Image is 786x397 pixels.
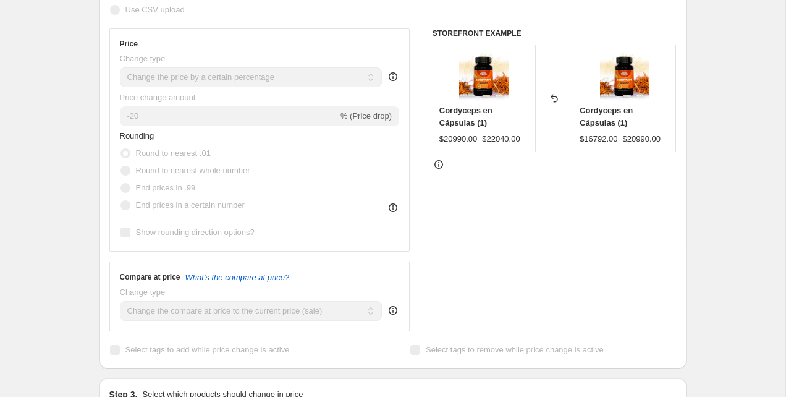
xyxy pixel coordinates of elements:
[580,106,633,127] span: Cordyceps en Cápsulas (1)
[136,228,255,237] span: Show rounding direction options?
[136,148,211,158] span: Round to nearest .01
[120,93,196,102] span: Price change amount
[433,28,677,38] h6: STOREFRONT EXAMPLE
[125,5,185,14] span: Use CSV upload
[125,345,290,354] span: Select tags to add while price change is active
[387,304,399,317] div: help
[340,111,392,121] span: % (Price drop)
[120,54,166,63] span: Change type
[580,133,617,145] div: $16792.00
[482,133,520,145] strike: $22040.00
[459,51,509,101] img: CAPSULAS_C_1_80x.webp
[120,272,180,282] h3: Compare at price
[185,273,290,282] button: What's the compare at price?
[136,166,250,175] span: Round to nearest whole number
[387,70,399,83] div: help
[136,183,196,192] span: End prices in .99
[136,200,245,210] span: End prices in a certain number
[623,133,661,145] strike: $20990.00
[439,106,492,127] span: Cordyceps en Cápsulas (1)
[439,133,477,145] div: $20990.00
[120,39,138,49] h3: Price
[120,288,166,297] span: Change type
[120,106,338,126] input: -15
[120,131,154,140] span: Rounding
[600,51,649,101] img: CAPSULAS_C_1_80x.webp
[426,345,604,354] span: Select tags to remove while price change is active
